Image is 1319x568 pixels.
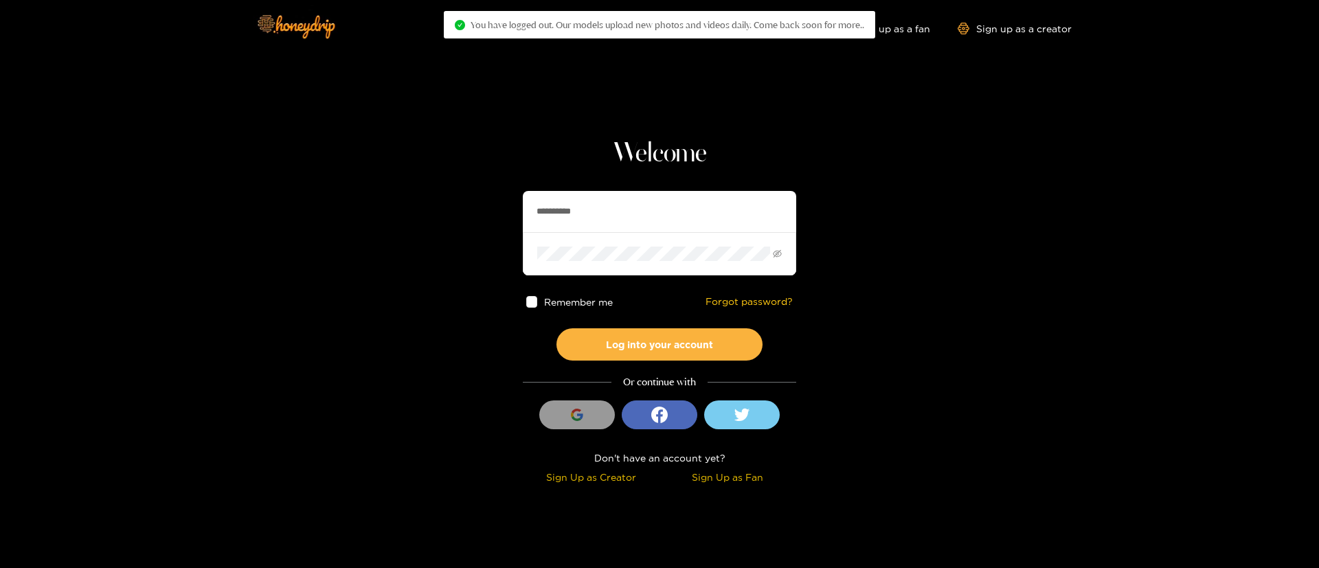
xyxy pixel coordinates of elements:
div: Or continue with [523,374,796,390]
span: You have logged out. Our models upload new photos and videos daily. Come back soon for more.. [471,19,864,30]
div: Sign Up as Creator [526,469,656,485]
h1: Welcome [523,137,796,170]
span: Remember me [545,297,613,307]
a: Sign up as a creator [958,23,1072,34]
a: Sign up as a fan [836,23,930,34]
span: eye-invisible [773,249,782,258]
button: Log into your account [556,328,763,361]
span: check-circle [455,20,465,30]
div: Sign Up as Fan [663,469,793,485]
a: Forgot password? [706,296,793,308]
div: Don't have an account yet? [523,450,796,466]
